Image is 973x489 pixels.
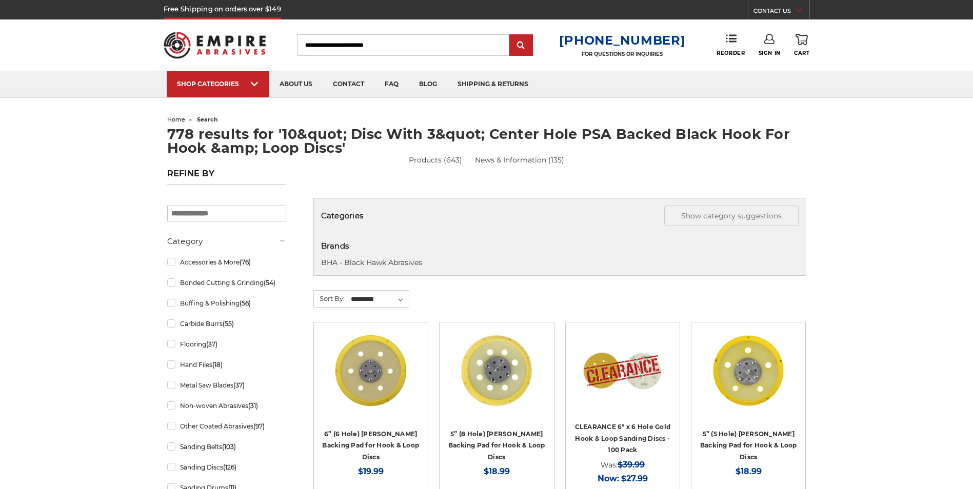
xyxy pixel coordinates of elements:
div: Was: [573,458,672,472]
img: 5” (5 Hole) DA Sander Backing Pad for Hook & Loop Discs [707,330,789,412]
span: (56) [240,299,251,307]
h5: Refine by [167,169,286,185]
span: search [197,116,218,123]
div: SHOP CATEGORIES [177,80,259,88]
span: $18.99 [736,466,762,476]
span: (55) [223,320,234,328]
span: (54) [264,279,275,287]
a: 5” (5 Hole) [PERSON_NAME] Backing Pad for Hook & Loop Discs [700,430,797,461]
a: 5” (8 Hole) DA Sander Backing Pad for Hook & Loop Discs [447,330,546,429]
a: [PHONE_NUMBER] [559,33,685,48]
a: Reorder [717,34,745,56]
span: (76) [240,258,251,266]
button: Show category suggestions [664,206,799,226]
a: Hand Files(18) [167,356,286,374]
a: home [167,116,185,123]
a: Sanding Discs(126) [167,458,286,476]
h5: Brands [321,240,799,252]
a: Sanding Belts(103) [167,438,286,456]
span: Cart [794,50,809,56]
span: $27.99 [621,474,648,483]
a: BHA - Black Hawk Abrasives [321,258,422,267]
span: (37) [233,381,245,389]
span: Now: [598,474,619,483]
a: CLEARANCE 6" x 6 Hole Gold Hook & Loop Sanding Discs - 100 Pack [575,423,671,454]
a: Other Coated Abrasives(97) [167,417,286,435]
select: Sort By: [349,292,409,307]
a: CONTACT US [753,5,809,19]
span: Reorder [717,50,745,56]
span: (37) [206,340,217,348]
img: Empire Abrasives [164,25,266,65]
a: Non-woven Abrasives(31) [167,397,286,415]
a: Cart [794,34,809,56]
span: Sign In [759,50,781,56]
span: $18.99 [484,466,510,476]
img: 6” (6 Hole) DA Sander Backing Pad for Hook & Loop Discs [330,330,412,412]
h5: Category [167,235,286,248]
a: Metal Saw Blades(37) [167,376,286,394]
a: Carbide Burrs(55) [167,315,286,333]
h1: 778 results for '10&quot; Disc With 3&quot; Center Hole PSA Backed Black Hook For Hook &amp; Loop... [167,127,806,155]
span: (103) [222,443,236,451]
a: 5” (8 Hole) [PERSON_NAME] Backing Pad for Hook & Loop Discs [448,430,545,461]
img: CLEARANCE 6" x 6 Hole Gold Hook & Loop Sanding Discs - 100 Pack [582,330,664,412]
span: (126) [223,463,236,471]
label: Sort By: [314,291,345,306]
a: shipping & returns [447,71,539,97]
span: (97) [253,422,265,430]
a: News & Information (135) [475,155,564,166]
a: Products (643) [409,155,462,166]
h5: Categories [321,206,799,226]
a: faq [374,71,409,97]
a: contact [323,71,374,97]
span: $19.99 [358,466,384,476]
a: 5” (5 Hole) DA Sander Backing Pad for Hook & Loop Discs [699,330,798,429]
span: $39.99 [618,460,645,470]
input: Submit [511,35,531,56]
a: Flooring(37) [167,335,286,353]
p: FOR QUESTIONS OR INQUIRIES [559,51,685,57]
a: blog [409,71,447,97]
img: 5” (8 Hole) DA Sander Backing Pad for Hook & Loop Discs [455,330,538,412]
a: Buffing & Polishing(56) [167,294,286,312]
a: CLEARANCE 6" x 6 Hole Gold Hook & Loop Sanding Discs - 100 Pack [573,330,672,429]
span: (18) [212,361,223,369]
a: 6” (6 Hole) DA Sander Backing Pad for Hook & Loop Discs [321,330,421,429]
a: 6” (6 Hole) [PERSON_NAME] Backing Pad for Hook & Loop Discs [322,430,419,461]
a: about us [269,71,323,97]
span: (31) [248,402,258,410]
a: Accessories & More(76) [167,253,286,271]
a: Bonded Cutting & Grinding(54) [167,274,286,292]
